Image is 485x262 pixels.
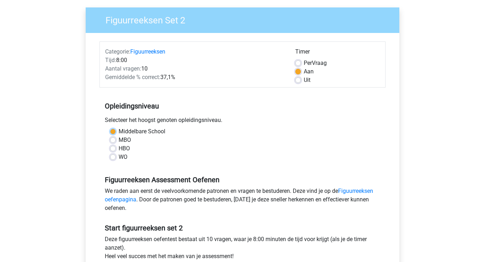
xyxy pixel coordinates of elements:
label: HBO [119,144,130,153]
label: Uit [304,76,310,84]
label: Aan [304,67,314,76]
div: We raden aan eerst de veelvoorkomende patronen en vragen te bestuderen. Deze vind je op de . Door... [99,187,386,215]
label: Middelbare School [119,127,165,136]
h3: Figuurreeksen Set 2 [97,12,394,26]
label: WO [119,153,127,161]
span: Tijd: [105,57,116,63]
div: Selecteer het hoogst genoten opleidingsniveau. [99,116,386,127]
span: Categorie: [105,48,130,55]
label: MBO [119,136,131,144]
label: Vraag [304,59,327,67]
h5: Start figuurreeksen set 2 [105,224,380,232]
span: Per [304,60,312,66]
div: Timer [295,48,380,59]
span: Gemiddelde % correct: [105,74,160,80]
div: 10 [100,65,290,73]
h5: Opleidingsniveau [105,99,380,113]
a: Figuurreeksen [130,48,165,55]
div: 37,1% [100,73,290,82]
div: 8:00 [100,56,290,65]
span: Aantal vragen: [105,65,141,72]
h5: Figuurreeksen Assessment Oefenen [105,175,380,184]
